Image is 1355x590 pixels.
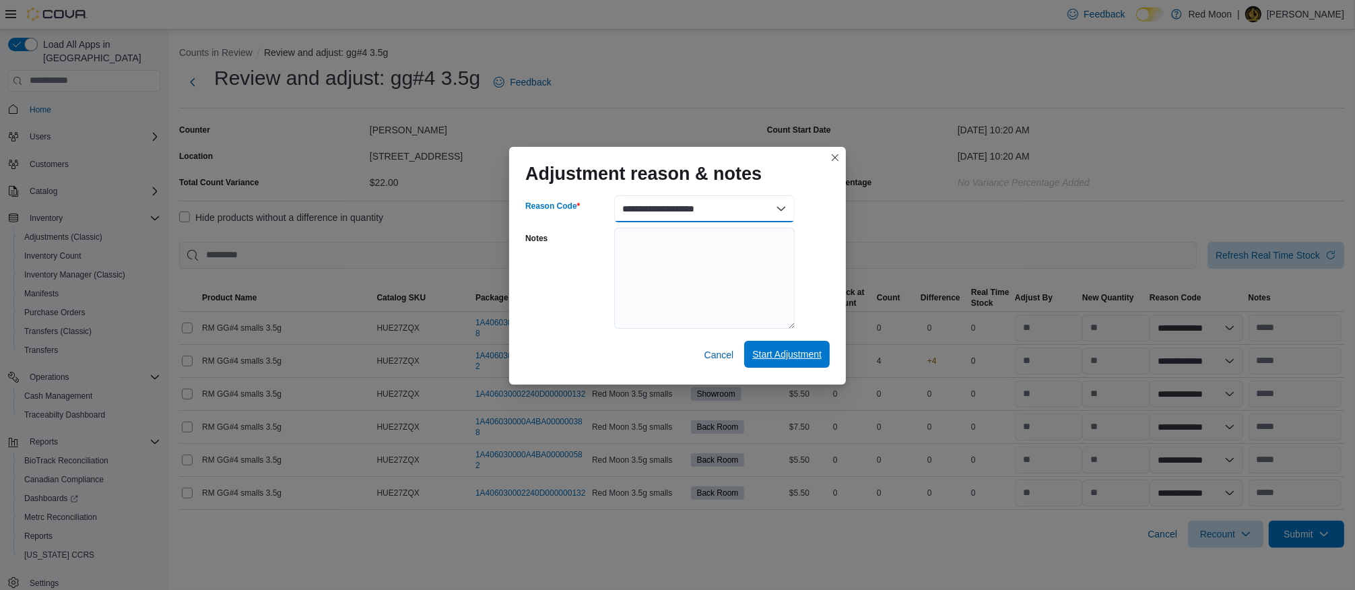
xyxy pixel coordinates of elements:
label: Notes [525,233,548,244]
button: Cancel [699,341,739,368]
button: Closes this modal window [827,150,843,166]
label: Reason Code [525,201,580,211]
h1: Adjustment reason & notes [525,163,762,185]
button: Start Adjustment [744,341,830,368]
span: Cancel [704,348,734,362]
span: Start Adjustment [752,348,822,361]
